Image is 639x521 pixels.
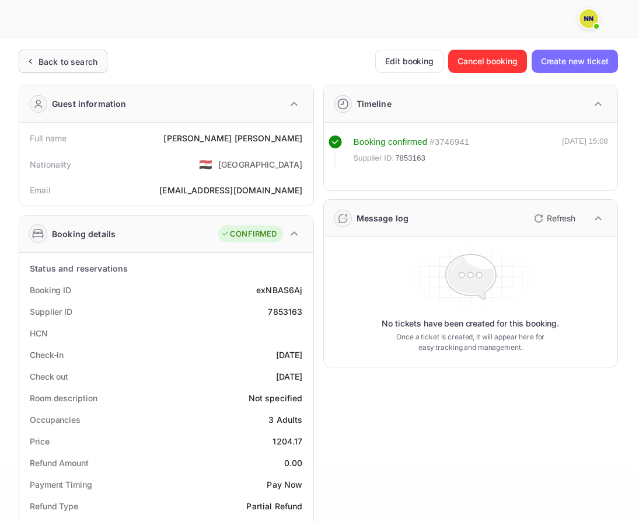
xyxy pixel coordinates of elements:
[30,349,64,361] div: Check-in
[527,209,580,228] button: Refresh
[52,228,116,240] div: Booking details
[199,154,212,175] span: United States
[30,500,78,512] div: Refund Type
[30,327,48,339] div: HCN
[163,132,302,144] div: [PERSON_NAME] [PERSON_NAME]
[547,212,575,224] p: Refresh
[30,370,68,383] div: Check out
[218,158,303,171] div: [GEOGRAPHIC_DATA]
[52,98,127,110] div: Guest information
[268,414,302,426] div: 3 Adults
[30,184,50,196] div: Email
[532,50,618,73] button: Create new ticket
[354,152,394,164] span: Supplier ID:
[430,136,469,149] div: # 3746941
[392,332,549,353] p: Once a ticket is created, it will appear here for easy tracking and management.
[39,55,97,68] div: Back to search
[357,98,392,110] div: Timeline
[30,414,81,426] div: Occupancies
[30,262,128,275] div: Status and reservations
[375,50,444,73] button: Edit booking
[395,152,425,164] span: 7853163
[30,132,67,144] div: Full name
[276,370,303,383] div: [DATE]
[249,392,303,404] div: Not specified
[30,457,89,469] div: Refund Amount
[30,305,72,318] div: Supplier ID
[30,284,71,296] div: Booking ID
[30,158,72,171] div: Nationality
[246,500,302,512] div: Partial Refund
[30,392,97,404] div: Room description
[579,9,598,28] img: N/A N/A
[267,478,302,491] div: Pay Now
[382,318,559,329] p: No tickets have been created for this booking.
[448,50,527,73] button: Cancel booking
[256,284,302,296] div: exNBAS6Aj
[354,136,428,149] div: Booking confirmed
[284,457,303,469] div: 0.00
[562,136,608,169] div: [DATE] 15:08
[268,305,302,318] div: 7853163
[30,478,92,491] div: Payment Timing
[276,349,303,361] div: [DATE]
[273,435,302,447] div: 1204.17
[159,184,302,196] div: [EMAIL_ADDRESS][DOMAIN_NAME]
[30,435,50,447] div: Price
[221,228,277,240] div: CONFIRMED
[357,212,409,224] div: Message log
